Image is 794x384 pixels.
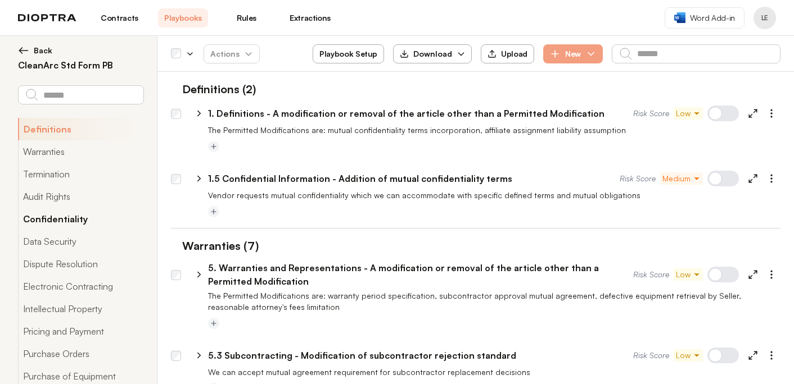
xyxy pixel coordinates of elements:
span: Actions [201,44,262,64]
button: Actions [204,44,260,63]
button: Definitions [18,118,143,140]
p: The Permitted Modifications are: warranty period specification, subcontractor approval mutual agr... [208,290,781,313]
span: Word Add-in [690,12,735,24]
button: Dispute Resolution [18,253,143,275]
span: Low [676,269,701,280]
div: Download [400,48,452,60]
span: Low [676,108,701,119]
img: logo [18,14,76,22]
span: Low [676,350,701,361]
div: Upload [488,49,527,59]
button: Add tag [208,206,219,217]
a: Playbooks [158,8,208,28]
h1: Warranties (7) [171,237,259,254]
p: 1.5 Confidential Information - Addition of mutual confidentiality terms [208,172,512,185]
img: word [674,12,685,23]
button: Intellectual Property [18,298,143,320]
button: Download [393,44,472,63]
button: Playbook Setup [313,44,384,63]
a: Word Add-in [665,7,745,29]
button: Add tag [208,141,219,152]
h1: Definitions (2) [171,81,256,98]
p: 5. Warranties and Representations - A modification or removal of the article other than a Permitt... [208,261,633,288]
button: Medium [660,172,703,185]
a: Extractions [285,8,335,28]
span: Risk Score [633,108,669,119]
span: Medium [662,173,701,184]
button: Low [674,268,703,281]
button: Low [674,349,703,362]
span: Risk Score [633,269,669,280]
p: 1. Definitions - A modification or removal of the article other than a Permitted Modification [208,107,604,120]
img: left arrow [18,45,29,56]
button: Pricing and Payment [18,320,143,342]
span: Risk Score [620,173,656,184]
button: Electronic Contracting [18,275,143,298]
h2: CleanArc Std Form PB [18,58,143,72]
button: Low [674,107,703,120]
p: Vendor requests mutual confidentiality which we can accommodate with specific defined terms and m... [208,190,781,201]
button: Back [18,45,143,56]
div: Select all [171,49,181,59]
button: Warranties [18,140,143,163]
button: Profile menu [754,7,776,29]
button: Data Security [18,230,143,253]
button: Add tag [208,318,219,329]
p: We can accept mutual agreement requirement for subcontractor replacement decisions [208,367,781,378]
p: 5.3 Subcontracting - Modification of subcontractor rejection standard [208,349,516,362]
span: Back [34,45,52,56]
a: Rules [222,8,272,28]
span: Risk Score [633,350,669,361]
button: Termination [18,163,143,185]
button: Upload [481,44,534,63]
button: Purchase Orders [18,342,143,365]
p: The Permitted Modifications are: mutual confidentiality terms incorporation, affiliate assignment... [208,125,781,136]
a: Contracts [94,8,145,28]
button: Audit Rights [18,185,143,208]
button: Confidentiality [18,208,143,230]
button: New [543,44,603,63]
